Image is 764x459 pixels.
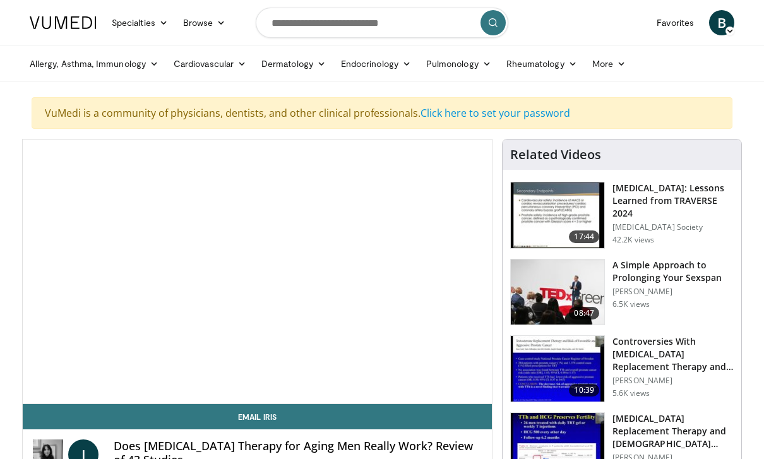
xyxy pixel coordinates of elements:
[709,10,734,35] a: B
[256,8,508,38] input: Search topics, interventions
[569,230,599,243] span: 17:44
[612,388,650,398] p: 5.6K views
[585,51,633,76] a: More
[612,412,734,450] h3: [MEDICAL_DATA] Replacement Therapy and [DEMOGRAPHIC_DATA] Fertility
[499,51,585,76] a: Rheumatology
[612,235,654,245] p: 42.2K views
[612,299,650,309] p: 6.5K views
[612,222,734,232] p: [MEDICAL_DATA] Society
[510,182,734,249] a: 17:44 [MEDICAL_DATA]: Lessons Learned from TRAVERSE 2024 [MEDICAL_DATA] Society 42.2K views
[176,10,234,35] a: Browse
[510,147,601,162] h4: Related Videos
[612,259,734,284] h3: A Simple Approach to Prolonging Your Sexspan
[569,384,599,396] span: 10:39
[333,51,419,76] a: Endocrinology
[510,259,734,326] a: 08:47 A Simple Approach to Prolonging Your Sexspan [PERSON_NAME] 6.5K views
[612,376,734,386] p: [PERSON_NAME]
[254,51,333,76] a: Dermatology
[23,140,492,404] video-js: Video Player
[510,335,734,402] a: 10:39 Controversies With [MEDICAL_DATA] Replacement Therapy and [MEDICAL_DATA] Can… [PERSON_NAME]...
[166,51,254,76] a: Cardiovascular
[612,335,734,373] h3: Controversies With [MEDICAL_DATA] Replacement Therapy and [MEDICAL_DATA] Can…
[419,51,499,76] a: Pulmonology
[511,259,604,325] img: c4bd4661-e278-4c34-863c-57c104f39734.150x105_q85_crop-smart_upscale.jpg
[612,287,734,297] p: [PERSON_NAME]
[569,307,599,319] span: 08:47
[511,336,604,402] img: 418933e4-fe1c-4c2e-be56-3ce3ec8efa3b.150x105_q85_crop-smart_upscale.jpg
[22,51,166,76] a: Allergy, Asthma, Immunology
[511,182,604,248] img: 1317c62a-2f0d-4360-bee0-b1bff80fed3c.150x105_q85_crop-smart_upscale.jpg
[649,10,701,35] a: Favorites
[30,16,97,29] img: VuMedi Logo
[612,182,734,220] h3: [MEDICAL_DATA]: Lessons Learned from TRAVERSE 2024
[23,404,492,429] a: Email Iris
[104,10,176,35] a: Specialties
[32,97,732,129] div: VuMedi is a community of physicians, dentists, and other clinical professionals.
[421,106,570,120] a: Click here to set your password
